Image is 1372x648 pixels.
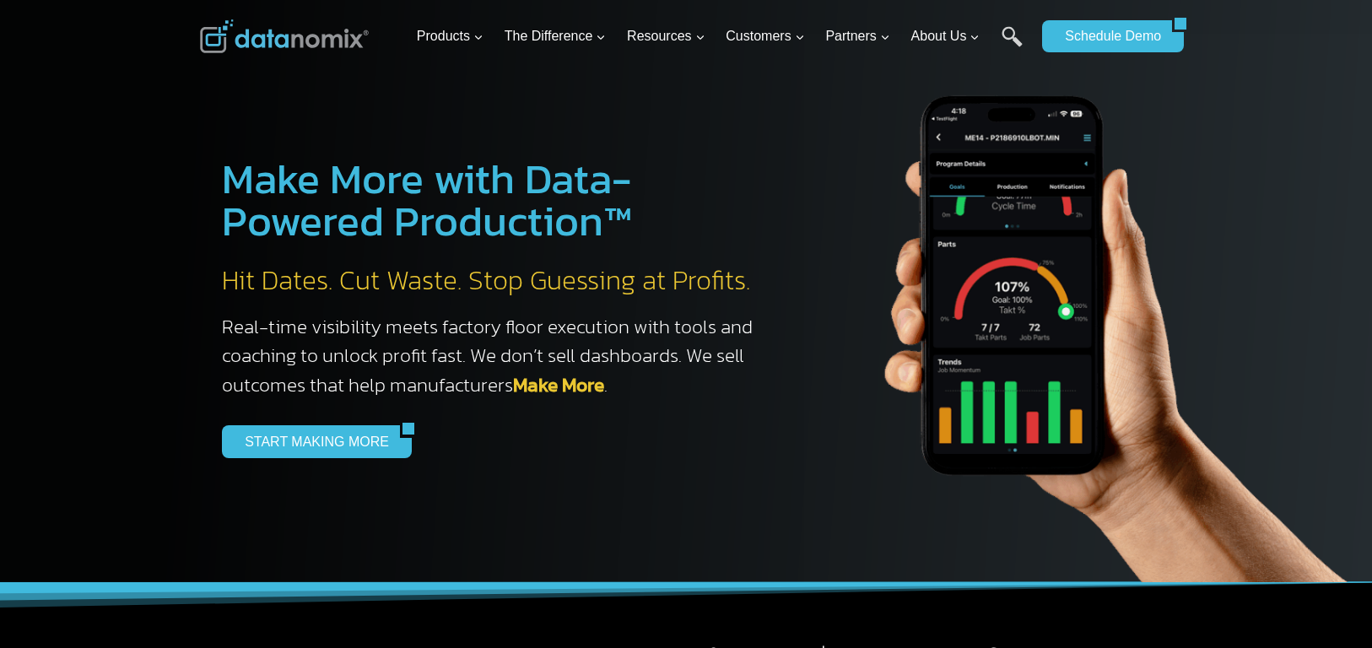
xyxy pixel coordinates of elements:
[505,25,607,47] span: The Difference
[1042,20,1172,52] a: Schedule Demo
[200,19,369,53] img: Datanomix
[911,25,980,47] span: About Us
[825,25,889,47] span: Partners
[410,9,1034,64] nav: Primary Navigation
[1002,26,1023,64] a: Search
[417,25,483,47] span: Products
[222,312,770,400] h3: Real-time visibility meets factory floor execution with tools and coaching to unlock profit fast....
[222,158,770,242] h1: Make More with Data-Powered Production™
[726,25,804,47] span: Customers
[222,425,400,457] a: START MAKING MORE
[222,263,770,299] h2: Hit Dates. Cut Waste. Stop Guessing at Profits.
[513,370,604,399] a: Make More
[627,25,705,47] span: Resources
